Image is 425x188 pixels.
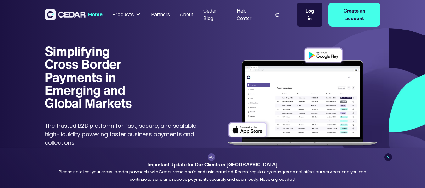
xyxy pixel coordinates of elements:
div: Home [88,11,102,19]
img: Dashboard of transactions [225,45,380,150]
a: Log in [297,3,322,27]
a: Cedar Blog [201,4,229,25]
a: Help Center [234,4,264,25]
img: world icon [275,13,279,17]
a: Create an account [328,3,381,27]
div: Log in [303,7,316,22]
a: Partners [148,8,172,22]
div: Products [112,11,134,19]
div: About [180,11,193,19]
div: Partners [151,11,170,19]
div: Cedar Blog [203,7,226,22]
h1: Simplifying Cross Border Payments in Emerging and Global Markets [45,45,138,109]
p: The trusted B2B platform for fast, secure, and scalable high-liquidity powering faster business p... [45,121,200,147]
a: Home [86,8,105,22]
a: About [177,8,196,22]
div: Products [110,8,143,21]
div: Help Center [237,7,262,22]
